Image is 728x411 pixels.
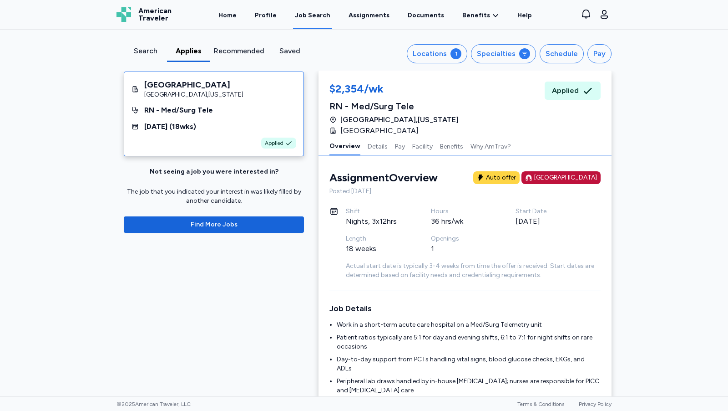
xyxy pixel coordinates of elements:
div: Recommended [214,46,264,57]
li: Day-to-day support from PCTs handling vital signs, blood glucose checks, EKGs, and ADLs [337,355,601,373]
span: Applied [265,139,283,147]
button: Pay [395,136,405,155]
button: Facility [412,136,433,155]
button: Find More Jobs [124,216,304,233]
li: Patient ratios typically are 5:1 for day and evening shifts, 6:1 to 7:1 for night shifts on rare ... [337,333,601,351]
div: Length [346,234,409,243]
button: Benefits [440,136,463,155]
div: Search [127,46,163,57]
button: Schedule [540,44,584,63]
div: Schedule [546,48,578,59]
button: Details [368,136,388,155]
div: Not seeing a job you were interested in? [150,167,278,176]
button: Specialties [471,44,536,63]
a: Privacy Policy [579,401,612,407]
div: Actual start date is typically 3-4 weeks from time the offer is received. Start dates are determi... [346,262,601,280]
span: [GEOGRAPHIC_DATA] [340,125,419,136]
span: Benefits [462,11,490,20]
div: Saved [272,46,308,57]
div: Locations [413,48,447,59]
div: 36 hrs/wk [431,216,494,227]
div: Start Date [516,207,579,216]
button: Overview [329,136,360,155]
div: Assignment Overview [329,170,438,185]
h3: Job Details [329,302,601,315]
div: [GEOGRAPHIC_DATA] [144,79,243,90]
span: [GEOGRAPHIC_DATA] , [US_STATE] [340,114,459,125]
div: Pay [593,48,606,59]
button: Pay [587,44,612,63]
div: Applies [171,46,207,57]
div: 1 [431,243,494,254]
button: Why AmTrav? [470,136,511,155]
div: Hours [431,207,494,216]
div: The job that you indicated your interest in was likely filled by another candidate. [124,187,304,205]
div: Nights, 3x12hrs [346,216,409,227]
li: Peripheral lab draws handled by in-house [MEDICAL_DATA]; nurses are responsible for PICC and [MED... [337,377,601,395]
span: Find More Jobs [191,220,238,229]
div: Posted [DATE] [329,187,601,196]
div: [GEOGRAPHIC_DATA] , [US_STATE] [144,90,243,99]
a: Terms & Conditions [517,401,564,407]
span: © 2025 American Traveler, LLC [116,401,191,408]
div: [DATE] ( 18 wks) [144,121,196,132]
div: RN - Med/Surg Tele [329,100,459,113]
div: RN - Med/Surg Tele [144,105,213,116]
div: 1 [450,48,461,59]
a: Job Search [293,1,332,29]
div: Openings [431,234,494,243]
li: Work in a short-term acute care hospital on a Med/Surg Telemetry unit [337,320,601,329]
div: [GEOGRAPHIC_DATA] [534,173,597,182]
div: Auto offer [486,173,516,182]
div: Job Search [295,11,330,20]
div: $2,354/wk [329,82,459,98]
div: Specialties [477,48,516,59]
div: 18 weeks [346,243,409,254]
img: Logo [116,7,131,22]
div: Shift [346,207,409,216]
div: [DATE] [516,216,579,227]
a: Benefits [462,11,499,20]
button: Locations1 [407,44,467,63]
span: Applied [552,85,579,96]
span: American Traveler [138,7,172,22]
